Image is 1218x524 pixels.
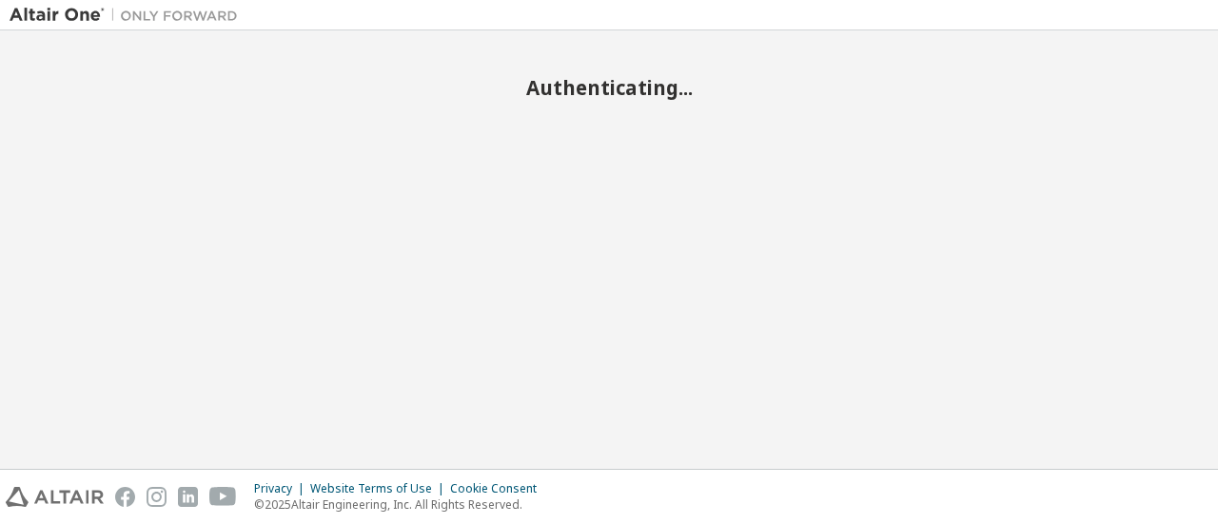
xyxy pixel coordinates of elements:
[115,487,135,507] img: facebook.svg
[10,75,1208,100] h2: Authenticating...
[450,481,548,496] div: Cookie Consent
[10,6,247,25] img: Altair One
[6,487,104,507] img: altair_logo.svg
[178,487,198,507] img: linkedin.svg
[254,481,310,496] div: Privacy
[254,496,548,513] p: © 2025 Altair Engineering, Inc. All Rights Reserved.
[147,487,167,507] img: instagram.svg
[209,487,237,507] img: youtube.svg
[310,481,450,496] div: Website Terms of Use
